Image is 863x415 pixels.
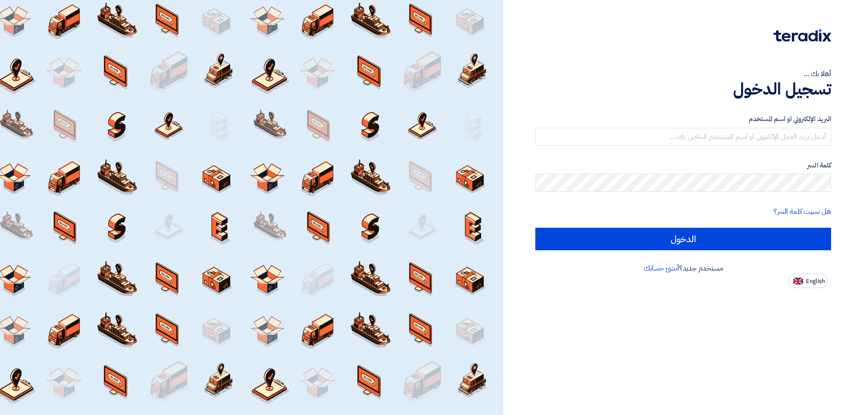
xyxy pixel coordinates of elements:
[644,263,679,274] a: أنشئ حسابك
[774,206,831,217] a: هل نسيت كلمة السر؟
[535,79,831,99] h1: تسجيل الدخول
[788,274,827,288] button: English
[535,228,831,250] input: الدخول
[793,278,803,284] img: en-US.png
[535,263,831,274] div: مستخدم جديد؟
[535,128,831,146] input: أدخل بريد العمل الإلكتروني او اسم المستخدم الخاص بك ...
[774,29,831,42] img: Teradix logo
[535,114,831,124] label: البريد الإلكتروني او اسم المستخدم
[535,68,831,79] div: أهلا بك ...
[806,278,825,284] span: English
[535,160,831,171] label: كلمة السر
